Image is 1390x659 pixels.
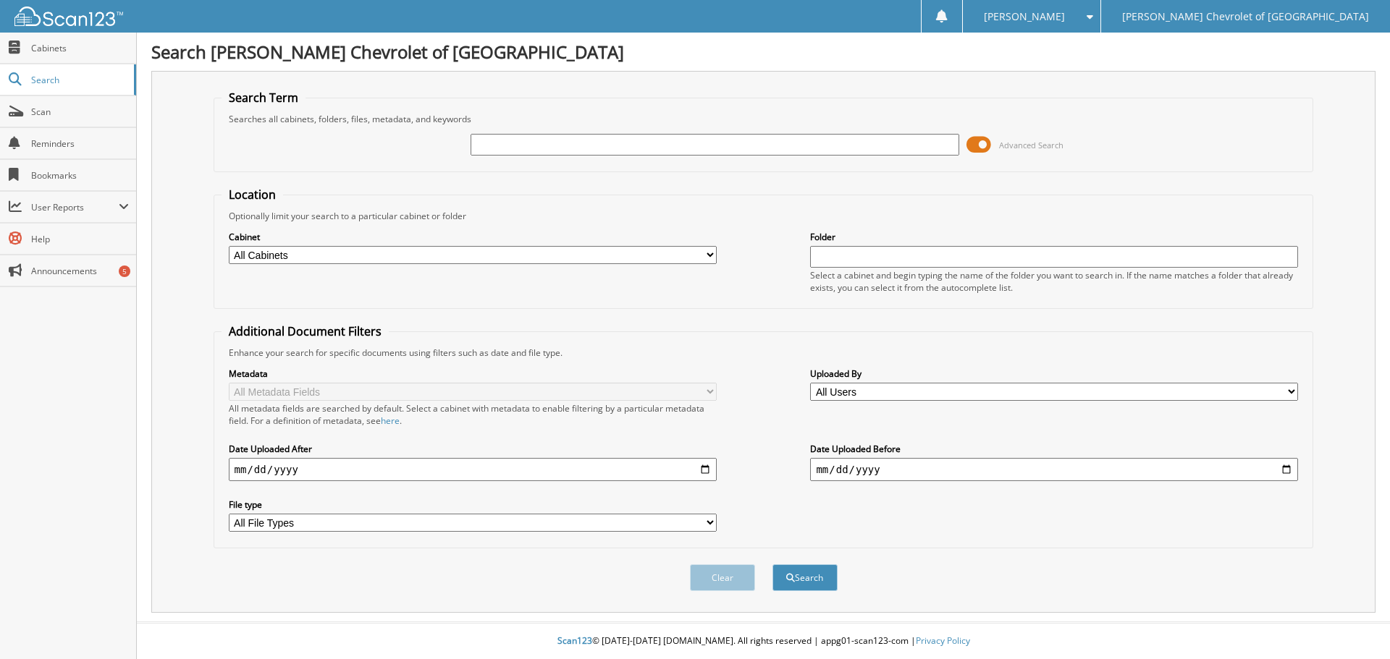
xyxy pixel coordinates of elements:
span: User Reports [31,201,119,213]
button: Clear [690,564,755,591]
span: [PERSON_NAME] [984,12,1065,21]
label: Date Uploaded After [229,443,717,455]
span: Cabinets [31,42,129,54]
legend: Location [222,187,283,203]
legend: Additional Document Filters [222,323,389,339]
span: Help [31,233,129,245]
legend: Search Term [222,90,306,106]
div: All metadata fields are searched by default. Select a cabinet with metadata to enable filtering b... [229,402,717,427]
div: © [DATE]-[DATE] [DOMAIN_NAME]. All rights reserved | appg01-scan123-com | [137,624,1390,659]
img: scan123-logo-white.svg [14,7,123,26]
span: Reminders [31,137,129,150]
div: Optionally limit your search to a particular cabinet or folder [222,210,1306,222]
span: Bookmarks [31,169,129,182]
label: File type [229,498,717,511]
button: Search [772,564,838,591]
label: Folder [810,231,1298,243]
span: [PERSON_NAME] Chevrolet of [GEOGRAPHIC_DATA] [1122,12,1369,21]
div: 5 [119,265,130,277]
input: end [810,458,1298,481]
input: start [229,458,717,481]
label: Cabinet [229,231,717,243]
label: Date Uploaded Before [810,443,1298,455]
a: here [381,414,400,427]
span: Announcements [31,265,129,277]
div: Enhance your search for specific documents using filters such as date and file type. [222,346,1306,359]
span: Search [31,74,127,86]
label: Uploaded By [810,367,1298,380]
span: Advanced Search [999,140,1063,150]
label: Metadata [229,367,717,380]
span: Scan123 [557,634,592,647]
h1: Search [PERSON_NAME] Chevrolet of [GEOGRAPHIC_DATA] [151,40,1376,64]
a: Privacy Policy [916,634,970,647]
span: Scan [31,106,129,118]
div: Searches all cabinets, folders, files, metadata, and keywords [222,113,1306,125]
div: Select a cabinet and begin typing the name of the folder you want to search in. If the name match... [810,269,1298,294]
